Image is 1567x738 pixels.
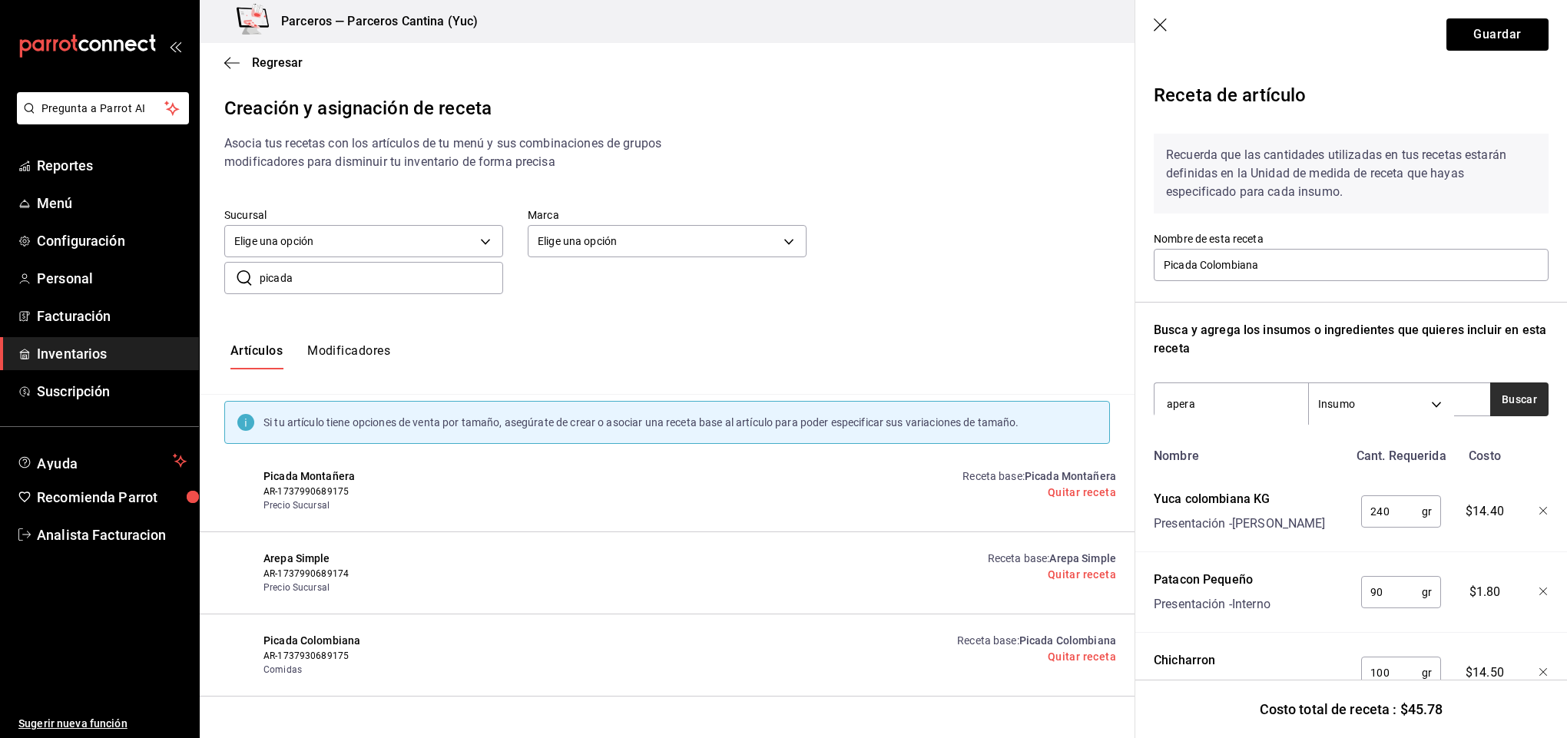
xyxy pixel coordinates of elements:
[988,552,1116,564] a: Receta base :
[1154,595,1270,614] div: Presentación - Interno
[37,487,187,508] span: Recomienda Parrot
[37,155,187,176] span: Reportes
[1025,470,1116,482] span: Picada Montañera
[263,649,460,663] span: AR-1737930689175
[17,92,189,124] button: Pregunta a Parrot AI
[307,343,390,369] button: Modificadores
[1154,571,1270,589] div: Patacon Pequeño
[1048,486,1116,498] a: Quitar receta
[263,581,460,594] span: Precio Sucursal
[252,55,303,70] span: Regresar
[37,193,187,213] span: Menú
[224,55,303,70] button: Regresar
[528,225,807,257] div: Elige una opción
[1348,441,1449,465] div: Cant. Requerida
[224,94,1110,122] div: Creación y asignación de receta
[1154,490,1326,508] div: Yuca colombiana KG
[11,111,189,127] a: Pregunta a Parrot AI
[37,268,187,289] span: Personal
[1469,583,1501,601] span: $1.80
[37,343,187,364] span: Inventarios
[263,551,460,567] span: Arepa Simple
[1154,515,1326,533] div: Presentación - [PERSON_NAME]
[1309,383,1454,425] div: Insumo
[1154,134,1549,213] div: Recuerda que las cantidades utilizadas en tus recetas estarán definidas en la Unidad de medida de...
[18,716,187,732] span: Sugerir nueva función
[1154,321,1549,358] div: Busca y agrega los insumos o ingredientes que quieres incluir en esta receta
[260,263,503,293] input: Busca nombre de artículo o modificador
[263,468,460,485] span: Picada Montañera
[1361,657,1422,688] input: 0
[37,230,187,251] span: Configuración
[1361,657,1441,689] div: gr
[263,498,460,512] span: Precio Sucursal
[263,415,1019,431] div: Si tu artículo tiene opciones de venta por tamaño, asegúrate de crear o asociar una receta base a...
[263,567,460,581] span: AR-1737990689174
[1466,664,1504,682] span: $14.50
[263,633,460,649] span: Picada Colombiana
[1361,496,1422,527] input: 0
[41,101,165,117] span: Pregunta a Parrot AI
[1155,388,1308,420] input: Buscar insumo
[37,381,187,402] span: Suscripción
[1154,676,1334,694] div: bolsa - Comercializadora Guigam
[1154,651,1334,670] div: Chicharron
[230,343,390,369] div: navigation tabs
[528,210,807,220] label: Marca
[1048,568,1116,581] a: Quitar receta
[37,452,167,470] span: Ayuda
[1049,552,1116,564] span: Arepa Simple
[224,225,503,257] div: Elige una opción
[224,136,661,169] span: Asocia tus recetas con los artículos de tu menú y sus combinaciones de grupos modificadores para ...
[1135,680,1567,738] div: Costo total de receta : $45.78
[957,634,1116,647] a: Receta base :
[962,470,1116,482] a: Receta base :
[224,210,503,220] label: Sucursal
[1048,650,1116,663] a: Quitar receta
[269,12,478,31] h3: Parceros — Parceros Cantina (Yuc)
[263,663,460,677] span: Comidas
[1154,75,1549,121] div: Receta de artículo
[1361,576,1441,608] div: gr
[1019,634,1116,647] span: Picada Colombiana
[1361,577,1422,607] input: 0
[1148,441,1348,465] div: Nombre
[1446,18,1549,51] button: Guardar
[1490,382,1549,416] button: Buscar
[230,343,283,369] button: Artículos
[263,485,460,498] span: AR-1737990689175
[1361,495,1441,528] div: gr
[37,306,187,326] span: Facturación
[1449,441,1516,465] div: Costo
[1154,233,1549,244] label: Nombre de esta receta
[37,525,187,545] span: Analista Facturacion
[1466,502,1504,521] span: $14.40
[169,40,181,52] button: open_drawer_menu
